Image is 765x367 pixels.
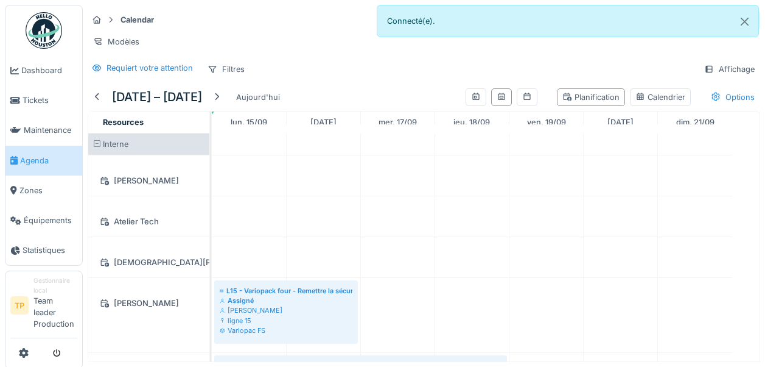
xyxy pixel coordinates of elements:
[220,305,352,315] div: [PERSON_NAME]
[450,114,493,130] a: 18 septembre 2025
[19,185,77,196] span: Zones
[116,14,159,26] strong: Calendar
[5,115,82,145] a: Maintenance
[88,33,145,51] div: Modèles
[103,118,144,127] span: Resources
[26,12,62,49] img: Badge_color-CXgf-gQk.svg
[5,55,82,85] a: Dashboard
[96,173,202,188] div: [PERSON_NAME]
[699,60,760,78] div: Affichage
[307,114,340,130] a: 16 septembre 2025
[228,114,270,130] a: 15 septembre 2025
[5,235,82,265] a: Statistiques
[5,176,82,205] a: Zones
[562,91,620,103] div: Planification
[23,94,77,106] span: Tickets
[673,114,718,130] a: 21 septembre 2025
[220,326,352,335] div: Variopac FS
[524,114,569,130] a: 19 septembre 2025
[5,205,82,235] a: Équipements
[731,5,758,38] button: Close
[96,255,202,270] div: [DEMOGRAPHIC_DATA][PERSON_NAME]
[23,244,77,256] span: Statistiques
[705,88,760,106] div: Options
[5,85,82,115] a: Tickets
[107,62,193,74] div: Requiert votre attention
[377,5,760,37] div: Connecté(e).
[231,89,285,105] div: Aujourd'hui
[220,296,352,305] div: Assigné
[5,146,82,176] a: Agenda
[604,114,637,130] a: 20 septembre 2025
[635,91,685,103] div: Calendrier
[24,215,77,226] span: Équipements
[202,60,250,78] div: Filtres
[33,276,77,295] div: Gestionnaire local
[21,65,77,76] span: Dashboard
[112,90,202,104] h5: [DATE] – [DATE]
[33,276,77,335] li: Team leader Production
[20,155,77,166] span: Agenda
[10,276,77,338] a: TP Gestionnaire localTeam leader Production
[96,296,202,311] div: [PERSON_NAME]
[220,316,352,326] div: ligne 15
[103,140,128,149] span: Interne
[10,296,29,315] li: TP
[24,124,77,136] span: Maintenance
[96,214,202,229] div: Atelier Tech
[220,286,352,296] div: L15 - Variopack four - Remettre la sécurité de la trappe en ordre
[376,114,420,130] a: 17 septembre 2025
